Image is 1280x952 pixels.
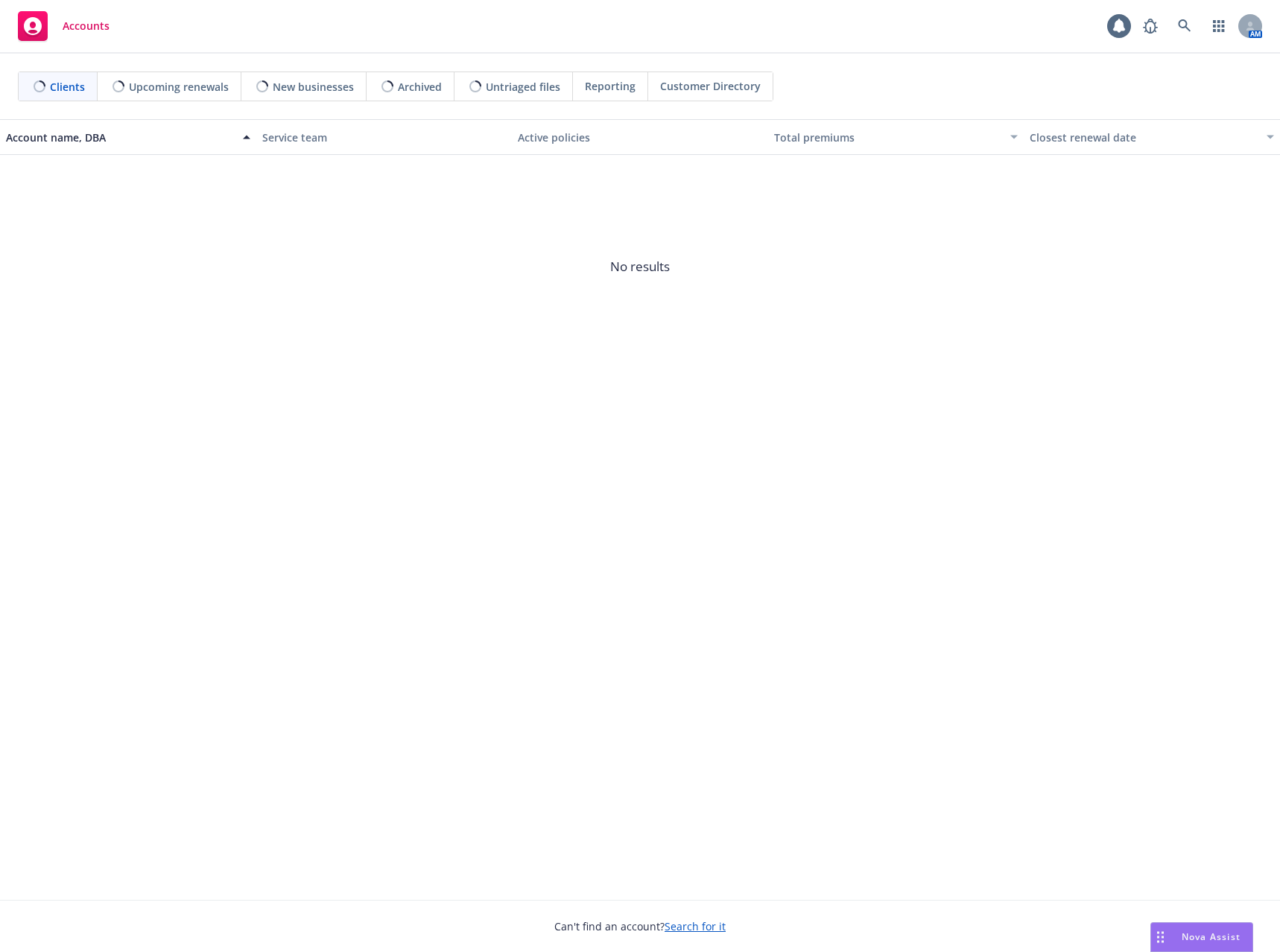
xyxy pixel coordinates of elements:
span: Archived [398,79,442,95]
a: Search [1170,11,1200,41]
a: Switch app [1204,11,1234,41]
div: Service team [262,130,507,145]
button: Total premiums [768,119,1024,155]
div: Closest renewal date [1030,130,1258,145]
span: Reporting [585,78,636,94]
span: New businesses [273,79,354,95]
span: Upcoming renewals [129,79,229,95]
button: Service team [256,119,513,155]
span: Accounts [63,20,110,32]
span: Nova Assist [1182,930,1241,943]
span: Can't find an account? [554,918,726,934]
button: Nova Assist [1150,922,1253,952]
a: Search for it [665,919,726,933]
span: Untriaged files [486,79,560,95]
a: Report a Bug [1135,11,1165,41]
div: Drag to move [1151,923,1170,951]
button: Active policies [512,119,768,155]
span: Clients [50,79,85,95]
span: Customer Directory [660,78,761,94]
div: Total premiums [774,130,1002,145]
div: Active policies [518,130,762,145]
div: Account name, DBA [6,130,234,145]
a: Accounts [12,5,115,47]
button: Closest renewal date [1024,119,1280,155]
